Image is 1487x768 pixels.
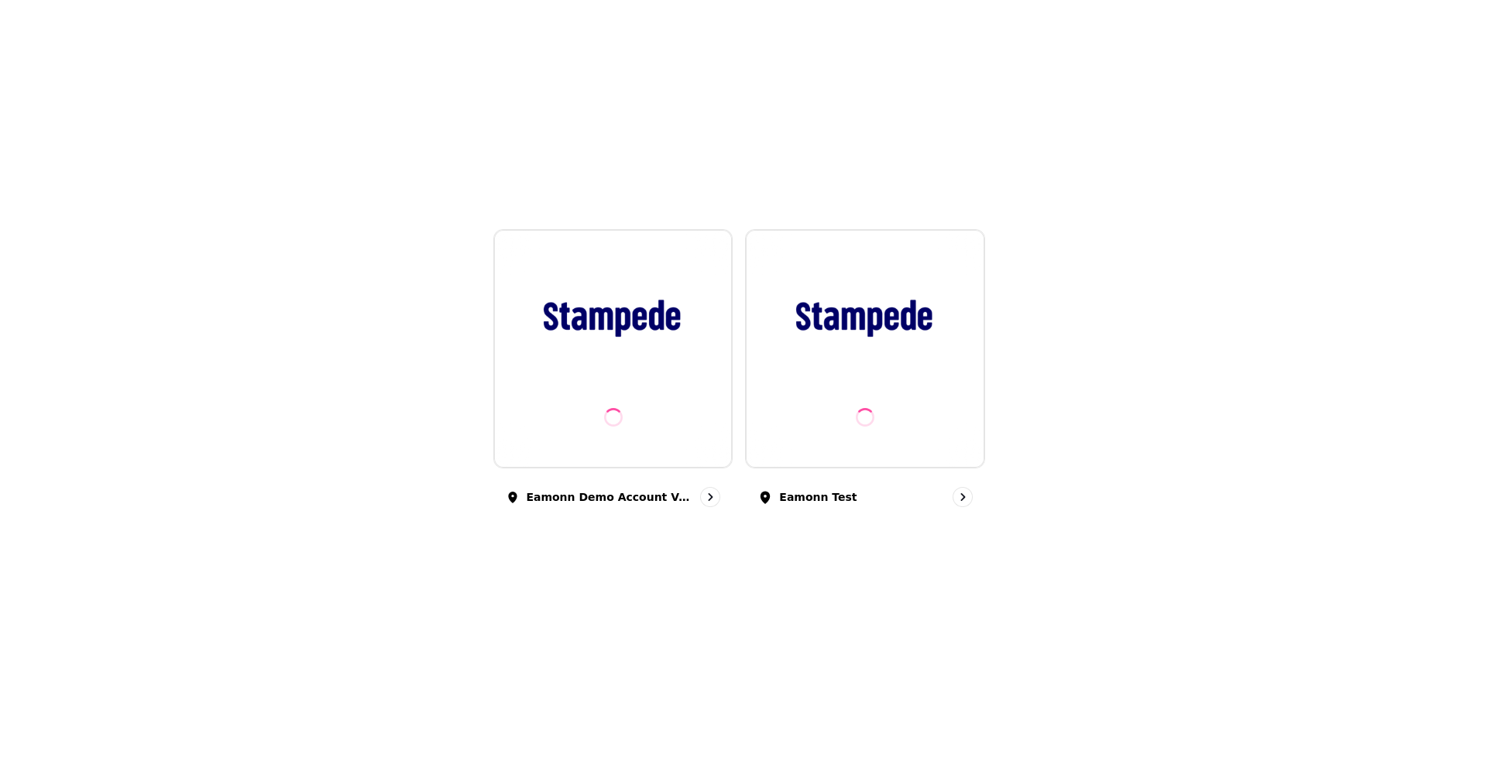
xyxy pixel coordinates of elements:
a: Eamonn Demo Account venueEamonn Demo Account venue [493,229,733,519]
svg: go to [955,489,970,505]
p: Eamonn Demo Account venue [526,489,694,505]
svg: go to [702,489,718,505]
p: Eamonn Test [779,489,857,505]
img: Eamonn Test [777,269,954,368]
img: Eamonn Demo Account venue [524,269,702,368]
a: Eamonn TestEamonn Test [745,229,984,519]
